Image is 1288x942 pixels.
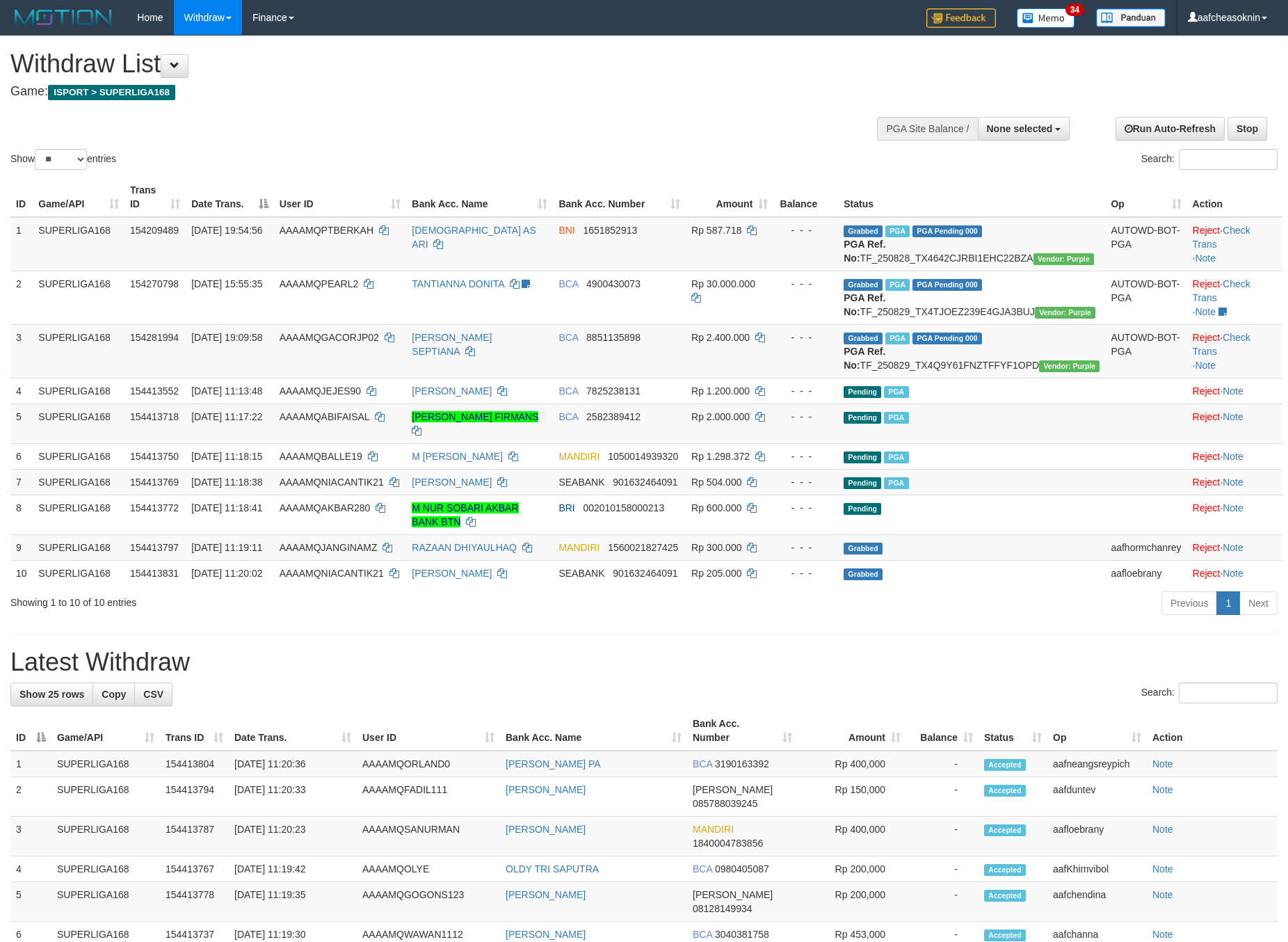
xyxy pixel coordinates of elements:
span: Pending [844,386,881,398]
span: Rp 587.718 [691,225,741,236]
a: [PERSON_NAME] FIRMANS [412,411,538,422]
td: SUPERLIGA168 [51,882,160,922]
th: Trans ID: activate to sort column ascending [160,711,229,751]
td: · · [1187,217,1282,271]
a: Note [1223,411,1243,422]
div: - - - [779,501,832,515]
a: Note [1223,385,1243,397]
a: [DEMOGRAPHIC_DATA] AS ARI [412,225,536,250]
span: MANDIRI [558,542,599,553]
div: - - - [779,449,832,463]
td: 1 [10,217,33,271]
td: [DATE] 11:20:23 [229,817,357,856]
th: Game/API: activate to sort column ascending [51,711,160,751]
span: Copy 002010158000213 to clipboard [583,502,664,513]
span: Copy 3190163392 to clipboard [715,758,769,769]
span: AAAAMQJEJES90 [280,385,362,397]
span: MANDIRI [558,451,599,462]
span: Copy 901632464091 to clipboard [613,568,677,579]
span: Rp 504.000 [691,477,741,488]
td: 154413778 [160,882,229,922]
td: SUPERLIGA168 [51,856,160,882]
a: Reject [1193,568,1221,579]
td: 6 [10,443,33,469]
span: Accepted [984,824,1026,836]
span: BRI [558,502,574,513]
span: Marked by aafchhiseyha [885,225,910,237]
td: - [906,817,979,856]
td: · [1187,443,1282,469]
td: aafneangsreypich [1047,751,1147,777]
span: 154281994 [130,332,179,343]
b: PGA Ref. No: [844,346,885,371]
td: TF_250828_TX4642CJRBI1EHC22BZA [838,217,1105,271]
a: CSV [134,682,172,706]
th: Balance [773,177,838,217]
th: Trans ID: activate to sort column ascending [124,177,186,217]
span: Vendor URL: https://trx4.1velocity.biz [1033,253,1094,265]
td: aafKhimvibol [1047,856,1147,882]
td: Rp 400,000 [798,751,906,777]
th: Status: activate to sort column ascending [979,711,1047,751]
img: Button%20Memo.svg [1017,8,1075,28]
td: aafloebrany [1047,817,1147,856]
span: Copy 085788039245 to clipboard [693,798,757,809]
span: Copy 1050014939320 to clipboard [608,451,678,462]
span: Copy 1651852913 to clipboard [583,225,637,236]
td: TF_250829_TX4Q9Y61FNZTFFYF1OPD [838,324,1105,378]
a: Note [1223,568,1243,579]
a: Reject [1193,225,1221,236]
span: AAAAMQAKBAR280 [280,502,371,513]
td: - [906,751,979,777]
a: Note [1152,929,1173,940]
td: AAAAMQGOGONS123 [357,882,500,922]
td: [DATE] 11:19:42 [229,856,357,882]
span: AAAAMQGACORJP02 [280,332,379,343]
td: · [1187,404,1282,443]
td: SUPERLIGA168 [51,817,160,856]
td: 7 [10,469,33,495]
select: Showentries [35,149,87,170]
span: Copy 3040381758 to clipboard [715,929,769,940]
a: Copy [92,682,135,706]
span: [DATE] 11:13:48 [191,385,262,397]
span: Copy 2582389412 to clipboard [586,411,641,422]
td: 154413804 [160,751,229,777]
td: 4 [10,856,51,882]
a: Note [1195,360,1216,371]
span: Copy 901632464091 to clipboard [613,477,677,488]
td: Rp 400,000 [798,817,906,856]
label: Search: [1141,149,1278,170]
label: Show entries [10,149,116,170]
a: Note [1152,863,1173,875]
a: Note [1195,306,1216,317]
span: Copy 08128149934 to clipboard [693,903,752,914]
td: SUPERLIGA168 [33,495,124,534]
a: Check Trans [1193,278,1250,303]
th: Amount: activate to sort column ascending [798,711,906,751]
a: Check Trans [1193,332,1250,357]
span: Pending [844,477,881,489]
span: 154413552 [130,385,179,397]
a: TANTIANNA DONITA [412,278,504,289]
td: AUTOWD-BOT-PGA [1105,217,1186,271]
a: Reject [1193,278,1221,289]
a: RAZAAN DHIYAULHAQ [412,542,517,553]
span: Copy [102,689,126,700]
td: aafchendina [1047,882,1147,922]
a: M NUR SOBARI AKBAR BANK BTN [412,502,518,527]
span: 154413718 [130,411,179,422]
a: Previous [1161,591,1217,615]
span: Accepted [984,864,1026,876]
td: · [1187,560,1282,586]
a: Note [1223,542,1243,553]
span: 154413831 [130,568,179,579]
td: Rp 150,000 [798,777,906,817]
th: ID [10,177,33,217]
td: AAAAMQFADIL111 [357,777,500,817]
td: 4 [10,378,33,404]
div: - - - [779,410,832,424]
b: PGA Ref. No: [844,292,885,317]
div: - - - [779,566,832,580]
span: Accepted [984,785,1026,797]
